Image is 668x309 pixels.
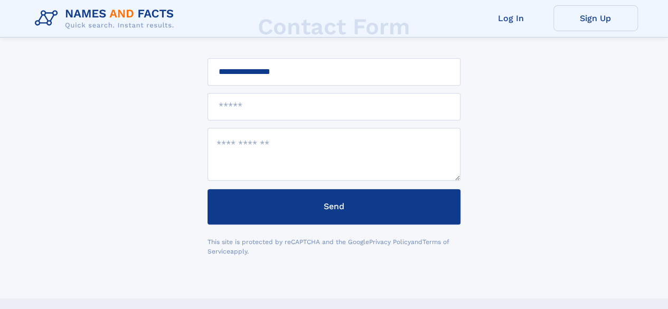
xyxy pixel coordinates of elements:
a: Terms of Service [208,238,449,255]
a: Privacy Policy [369,238,411,246]
a: Sign Up [553,5,638,31]
img: Logo Names and Facts [31,4,183,33]
a: Log In [469,5,553,31]
button: Send [208,189,460,224]
div: This site is protected by reCAPTCHA and the Google and apply. [208,237,460,256]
